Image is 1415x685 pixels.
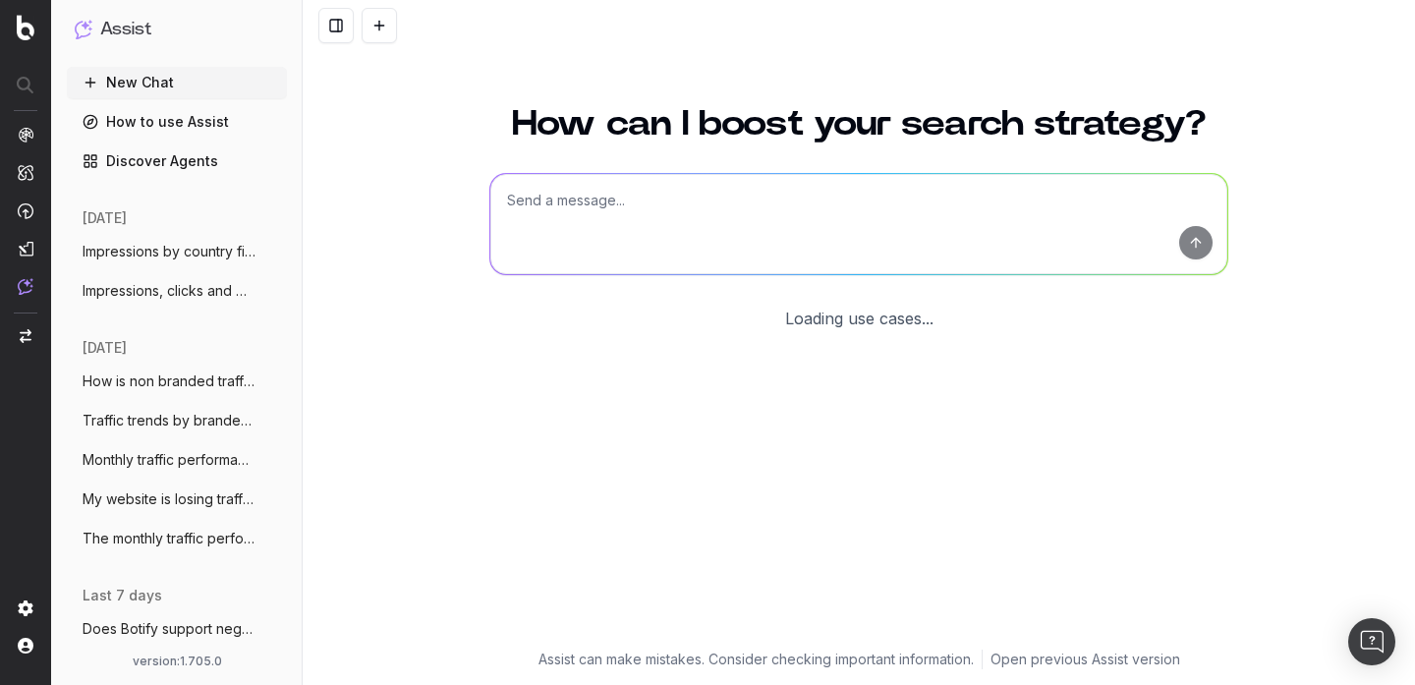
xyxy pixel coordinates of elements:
[18,600,33,616] img: Setting
[67,444,287,476] button: Monthly traffic performance across devic
[67,484,287,515] button: My website is losing traffic, explain me
[83,489,255,509] span: My website is losing traffic, explain me
[83,208,127,228] span: [DATE]
[67,613,287,645] button: Does Botify support negative regex
[83,586,162,605] span: last 7 days
[67,236,287,267] button: Impressions by country filtered on compl
[83,371,255,391] span: How is non branded traffic trending YoY
[18,164,33,181] img: Intelligence
[18,638,33,654] img: My account
[67,523,287,554] button: The monthly traffic performance across d
[18,202,33,219] img: Activation
[83,529,255,548] span: The monthly traffic performance across d
[83,411,255,430] span: Traffic trends by branded vs non branded
[83,242,255,261] span: Impressions by country filtered on compl
[100,16,151,43] h1: Assist
[1348,618,1395,665] div: Open Intercom Messenger
[67,145,287,177] a: Discover Agents
[17,15,34,40] img: Botify logo
[489,106,1228,142] h1: How can I boost your search strategy?
[67,405,287,436] button: Traffic trends by branded vs non branded
[83,450,255,470] span: Monthly traffic performance across devic
[67,366,287,397] button: How is non branded traffic trending YoY
[18,241,33,257] img: Studio
[18,127,33,143] img: Analytics
[20,329,31,343] img: Switch project
[67,67,287,98] button: New Chat
[83,619,255,639] span: Does Botify support negative regex
[538,650,974,669] p: Assist can make mistakes. Consider checking important information.
[75,654,279,669] div: version: 1.705.0
[83,281,255,301] span: Impressions, clicks and CTR by country a
[75,16,279,43] button: Assist
[75,20,92,38] img: Assist
[18,278,33,295] img: Assist
[67,106,287,138] a: How to use Assist
[990,650,1180,669] a: Open previous Assist version
[785,307,934,330] div: Loading use cases...
[67,275,287,307] button: Impressions, clicks and CTR by country a
[83,338,127,358] span: [DATE]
